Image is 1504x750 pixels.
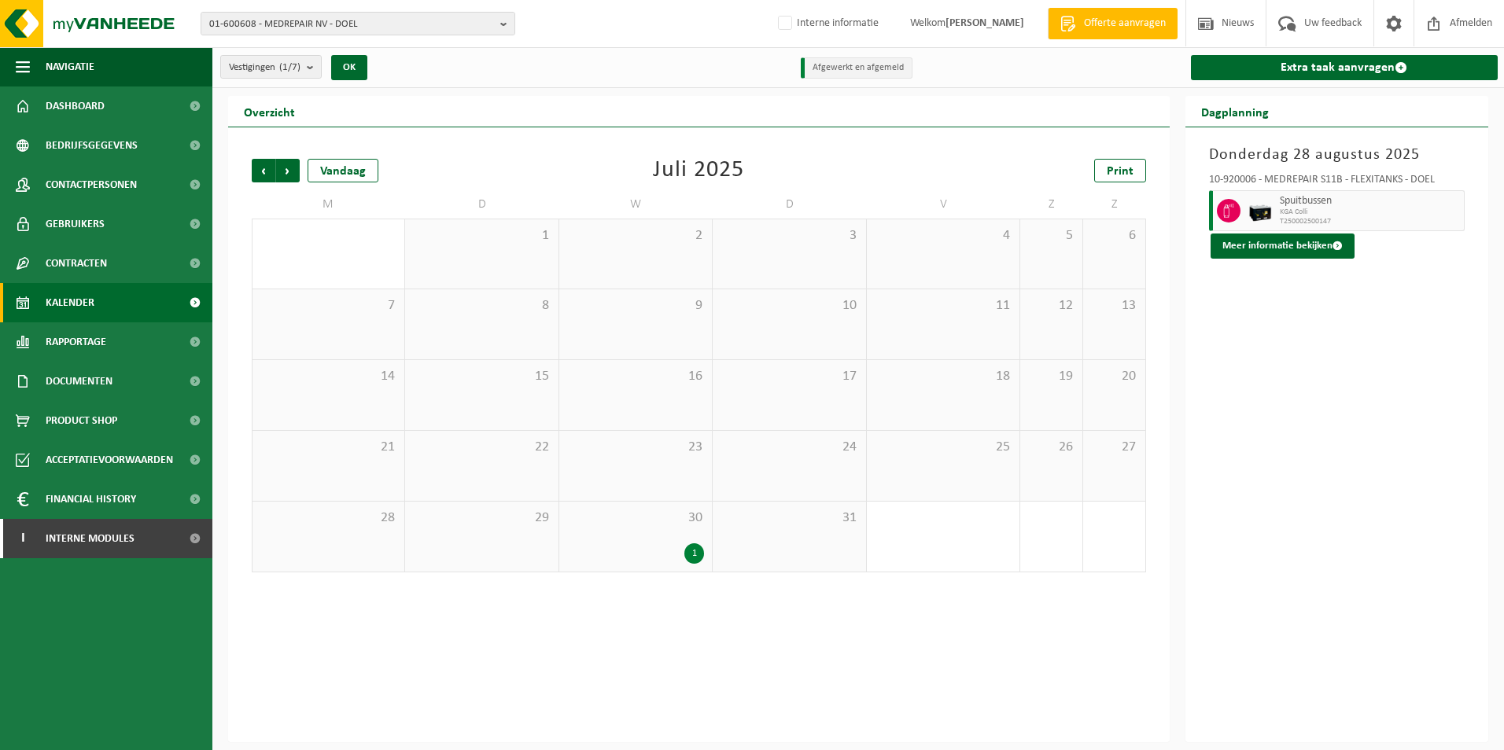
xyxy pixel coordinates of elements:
[567,509,704,527] span: 30
[201,12,515,35] button: 01-600608 - MEDREPAIR NV - DOEL
[276,159,300,182] span: Volgende
[46,126,138,165] span: Bedrijfsgegevens
[209,13,494,36] span: 01-600608 - MEDREPAIR NV - DOEL
[1028,227,1075,244] span: 5
[1209,175,1465,190] div: 10-920006 - MEDREPAIR S11B - FLEXITANKS - DOEL
[1280,195,1461,208] span: Spuitbussen
[228,96,311,127] h2: Overzicht
[721,227,857,244] span: 3
[46,86,105,126] span: Dashboard
[405,190,558,219] td: D
[1191,55,1498,80] a: Extra taak aanvragen
[1094,159,1146,182] a: Print
[46,440,173,480] span: Acceptatievoorwaarden
[721,509,857,527] span: 31
[1083,190,1146,219] td: Z
[559,190,713,219] td: W
[413,227,550,244] span: 1
[46,283,94,322] span: Kalender
[1091,439,1137,456] span: 27
[801,57,912,79] li: Afgewerkt en afgemeld
[775,12,879,35] label: Interne informatie
[308,159,378,182] div: Vandaag
[46,204,105,244] span: Gebruikers
[1280,217,1461,226] span: T250002500147
[653,159,744,182] div: Juli 2025
[1185,96,1285,127] h2: Dagplanning
[46,480,136,519] span: Financial History
[260,368,396,385] span: 14
[1211,233,1355,259] button: Meer informatie bekijken
[1248,199,1272,222] img: PB-LB-0680-HPE-BK-11
[567,227,704,244] span: 2
[875,368,1012,385] span: 18
[1048,8,1178,39] a: Offerte aanvragen
[46,322,106,362] span: Rapportage
[16,519,30,558] span: I
[1209,143,1465,167] h3: Donderdag 28 augustus 2025
[46,362,112,401] span: Documenten
[1091,297,1137,314] span: 13
[279,62,300,72] count: (1/7)
[260,297,396,314] span: 7
[1280,208,1461,217] span: KGA Colli
[721,297,857,314] span: 10
[46,165,137,204] span: Contactpersonen
[1091,368,1137,385] span: 20
[1028,368,1075,385] span: 19
[413,439,550,456] span: 22
[331,55,367,80] button: OK
[252,159,275,182] span: Vorige
[1020,190,1083,219] td: Z
[1080,16,1170,31] span: Offerte aanvragen
[684,543,704,564] div: 1
[46,519,135,558] span: Interne modules
[721,368,857,385] span: 17
[567,368,704,385] span: 16
[46,47,94,86] span: Navigatie
[867,190,1020,219] td: V
[875,439,1012,456] span: 25
[567,439,704,456] span: 23
[260,509,396,527] span: 28
[1028,297,1075,314] span: 12
[413,509,550,527] span: 29
[413,368,550,385] span: 15
[260,439,396,456] span: 21
[46,401,117,440] span: Product Shop
[1091,227,1137,244] span: 6
[252,190,405,219] td: M
[721,439,857,456] span: 24
[713,190,866,219] td: D
[1107,165,1134,178] span: Print
[46,244,107,283] span: Contracten
[567,297,704,314] span: 9
[229,56,300,79] span: Vestigingen
[875,227,1012,244] span: 4
[946,17,1024,29] strong: [PERSON_NAME]
[413,297,550,314] span: 8
[875,297,1012,314] span: 11
[220,55,322,79] button: Vestigingen(1/7)
[1028,439,1075,456] span: 26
